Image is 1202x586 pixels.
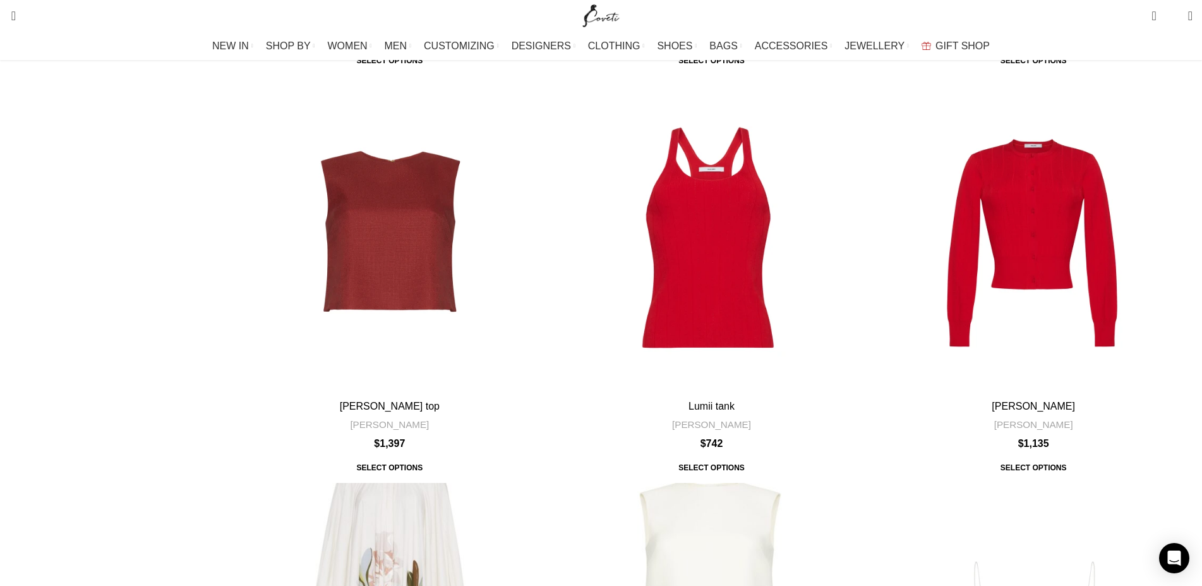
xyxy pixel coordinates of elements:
[340,401,440,412] a: [PERSON_NAME] top
[347,49,431,72] a: Select options for “Wyatt pant”
[347,49,431,72] span: Select options
[994,418,1073,431] a: [PERSON_NAME]
[709,40,737,52] span: BAGS
[385,40,407,52] span: MEN
[385,34,411,59] a: MEN
[580,9,622,20] a: Site logo
[374,438,405,449] bdi: 1,397
[922,42,931,50] img: GiftBag
[212,40,249,52] span: NEW IN
[1018,438,1024,449] span: $
[657,40,692,52] span: SHOES
[670,456,754,479] a: Select options for “Lumii tank”
[212,34,253,59] a: NEW IN
[231,76,549,394] a: Mercer top
[424,40,495,52] span: CUSTOMIZING
[588,40,640,52] span: CLOTHING
[844,40,905,52] span: JEWELLERY
[3,3,16,28] a: Search
[588,34,645,59] a: CLOTHING
[1159,543,1189,573] div: Open Intercom Messenger
[755,34,832,59] a: ACCESSORIES
[709,34,742,59] a: BAGS
[347,456,431,479] span: Select options
[1153,6,1162,16] span: 0
[1166,3,1179,28] div: My Wishlist
[700,438,706,449] span: $
[688,401,735,412] a: Lumii tank
[1018,438,1049,449] bdi: 1,135
[374,438,380,449] span: $
[992,49,1076,72] span: Select options
[670,49,754,72] a: Select options for “Lynn dress”
[3,34,1199,59] div: Main navigation
[657,34,697,59] a: SHOES
[755,40,828,52] span: ACCESSORIES
[1169,13,1178,22] span: 0
[672,418,751,431] a: [PERSON_NAME]
[670,49,754,72] span: Select options
[512,34,575,59] a: DESIGNERS
[266,34,315,59] a: SHOP BY
[670,456,754,479] span: Select options
[328,34,372,59] a: WOMEN
[328,40,368,52] span: WOMEN
[992,456,1076,479] a: Select options for “Faye cardigan”
[347,456,431,479] a: Select options for “Mercer top”
[424,34,499,59] a: CUSTOMIZING
[350,418,429,431] a: [PERSON_NAME]
[874,76,1193,394] a: Faye cardigan
[992,49,1076,72] a: Select options for “Shay dress”
[1145,3,1162,28] a: 0
[512,40,571,52] span: DESIGNERS
[700,438,723,449] bdi: 742
[992,456,1076,479] span: Select options
[992,401,1075,412] a: [PERSON_NAME]
[935,40,990,52] span: GIFT SHOP
[266,40,311,52] span: SHOP BY
[844,34,909,59] a: JEWELLERY
[553,76,871,394] a: Lumii tank
[922,34,990,59] a: GIFT SHOP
